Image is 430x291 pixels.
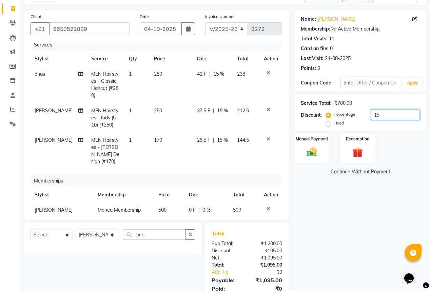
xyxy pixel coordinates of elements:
th: Stylist [31,187,94,202]
div: ₹1,200.00 [247,240,287,247]
span: 170 [154,137,162,143]
div: Discount: [301,112,322,119]
input: Search [123,229,186,240]
span: 37.5 F [197,107,210,114]
iframe: chat widget [402,264,423,284]
span: 250 [154,108,162,114]
span: MEN Hairstyles - Classic Haircut (₹280) [91,71,119,98]
div: Services [31,39,287,51]
span: anas [35,71,45,77]
label: Redemption [346,136,369,142]
div: ₹105.00 [247,247,287,254]
div: ₹1,095.00 [247,261,287,269]
th: Service [87,51,125,66]
input: Search by Name/Mobile/Email/Code [49,22,130,35]
a: Continue Without Payment [295,168,425,175]
label: Client [31,14,41,20]
div: Last Visit: [301,55,324,62]
th: Price [154,187,185,202]
span: 0 % [202,207,211,214]
span: 15 % [217,137,228,144]
div: Name: [301,16,316,23]
a: [PERSON_NAME] [317,16,355,23]
div: Coupon Code [301,79,340,86]
div: Membership: [301,25,330,33]
button: Apply [403,78,422,88]
span: MEN Hairstyles - Kids (U-10) (₹250) [91,108,119,128]
span: 212.5 [237,108,249,114]
div: Total Visits: [301,35,328,42]
div: Memberships [31,175,287,187]
span: 15 % [217,107,228,114]
div: 24-08-2025 [325,55,351,62]
span: 15 % [213,71,224,78]
th: Disc [185,187,229,202]
span: 280 [154,71,162,77]
span: 0 F [189,207,196,214]
span: 144.5 [237,137,249,143]
span: | [213,107,214,114]
th: Action [260,51,282,66]
span: 500 [233,207,241,213]
span: [PERSON_NAME] [35,207,73,213]
div: ₹700.00 [334,100,352,107]
a: Add Tip [207,269,254,276]
span: 1 [129,137,132,143]
span: Total [212,230,227,237]
span: MEN Hairstyles - [PERSON_NAME] Design (₹170) [91,137,119,164]
div: Payable: [207,276,247,284]
label: Manual Payment [296,136,328,142]
th: Total [229,187,260,202]
label: Date [140,14,149,20]
div: Total: [207,261,247,269]
div: Sub Total: [207,240,247,247]
span: 500 [158,207,167,213]
span: [PERSON_NAME] [35,137,73,143]
div: 0 [330,45,333,52]
th: Total [233,51,260,66]
div: Net: [207,254,247,261]
span: 1 [129,71,132,77]
span: 1 [129,108,132,114]
label: Invoice Number [205,14,235,20]
label: Percentage [334,111,355,117]
span: 25.5 F [197,137,210,144]
span: 238 [237,71,245,77]
th: Stylist [31,51,87,66]
th: Qty [125,51,150,66]
span: | [209,71,211,78]
button: +91 [31,22,50,35]
label: Fixed [334,120,344,126]
span: [PERSON_NAME] [35,108,73,114]
span: | [213,137,214,144]
div: ₹1,095.00 [247,276,287,284]
div: ₹0 [254,269,287,276]
div: Card on file: [301,45,329,52]
div: Points: [301,65,316,72]
span: | [198,207,200,214]
img: _cash.svg [304,146,320,158]
div: Service Total: [301,100,332,107]
th: Disc [193,51,233,66]
img: _gift.svg [349,146,366,159]
div: Discount: [207,247,247,254]
th: Membership [94,187,154,202]
th: Price [150,51,193,66]
th: Action [260,187,282,202]
span: 42 F [197,71,207,78]
div: No Active Membership [301,25,420,33]
div: ₹1,095.00 [247,254,287,261]
input: Enter Offer / Coupon Code [340,78,400,88]
div: 0 [317,65,320,72]
span: Manea Membership [98,207,141,213]
div: 11 [329,35,334,42]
